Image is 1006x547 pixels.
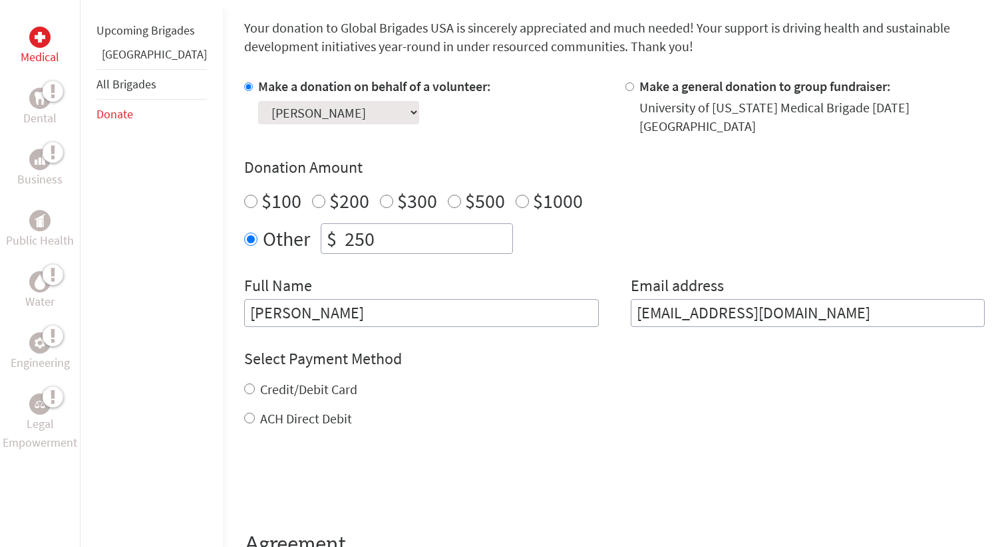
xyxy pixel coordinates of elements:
div: Water [29,271,51,292]
div: Public Health [29,210,51,231]
label: $1000 [533,188,583,213]
a: MedicalMedical [21,27,59,66]
p: Business [17,170,63,189]
a: Public HealthPublic Health [6,210,74,250]
p: Public Health [6,231,74,250]
label: Other [263,223,310,254]
p: Medical [21,48,59,66]
div: Dental [29,88,51,109]
a: DentalDental [23,88,57,128]
h4: Select Payment Method [244,348,985,370]
label: $300 [397,188,437,213]
h4: Donation Amount [244,157,985,178]
label: Full Name [244,275,312,299]
a: [GEOGRAPHIC_DATA] [102,47,207,62]
img: Engineering [35,338,45,348]
label: Credit/Debit Card [260,381,357,397]
a: EngineeringEngineering [11,332,70,372]
p: Water [25,292,55,311]
a: BusinessBusiness [17,149,63,189]
div: Legal Empowerment [29,393,51,415]
li: Upcoming Brigades [96,16,207,45]
a: All Brigades [96,76,156,92]
label: ACH Direct Debit [260,410,352,427]
img: Public Health [35,214,45,227]
a: Donate [96,106,133,122]
a: Legal EmpowermentLegal Empowerment [3,393,77,452]
img: Dental [35,92,45,104]
input: Enter Amount [342,224,512,253]
label: $200 [329,188,369,213]
iframe: reCAPTCHA [244,455,446,506]
img: Water [35,274,45,289]
div: University of [US_STATE] Medical Brigade [DATE] [GEOGRAPHIC_DATA] [639,98,985,136]
div: $ [321,224,342,253]
label: Email address [631,275,724,299]
div: Business [29,149,51,170]
li: All Brigades [96,69,207,100]
label: $500 [465,188,505,213]
img: Medical [35,32,45,43]
a: Upcoming Brigades [96,23,195,38]
label: $100 [261,188,301,213]
div: Engineering [29,332,51,354]
p: Engineering [11,354,70,372]
p: Your donation to Global Brigades USA is sincerely appreciated and much needed! Your support is dr... [244,19,985,56]
input: Your Email [631,299,985,327]
img: Legal Empowerment [35,400,45,408]
p: Dental [23,109,57,128]
a: WaterWater [25,271,55,311]
li: Guatemala [96,45,207,69]
input: Enter Full Name [244,299,599,327]
p: Legal Empowerment [3,415,77,452]
li: Donate [96,100,207,129]
label: Make a donation on behalf of a volunteer: [258,78,491,94]
label: Make a general donation to group fundraiser: [639,78,891,94]
div: Medical [29,27,51,48]
img: Business [35,154,45,165]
